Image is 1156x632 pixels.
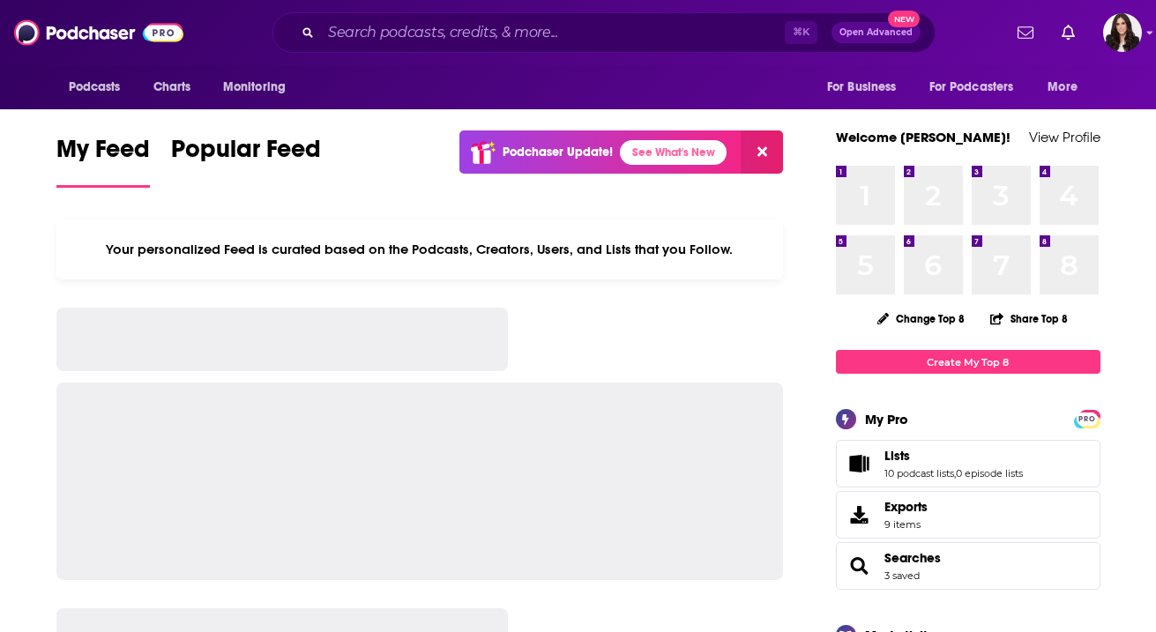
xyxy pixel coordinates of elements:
[1029,129,1100,145] a: View Profile
[14,16,183,49] img: Podchaser - Follow, Share and Rate Podcasts
[836,542,1100,590] span: Searches
[884,467,954,480] a: 10 podcast lists
[836,129,1011,145] a: Welcome [PERSON_NAME]!
[884,499,928,515] span: Exports
[836,491,1100,539] a: Exports
[884,569,920,582] a: 3 saved
[56,71,144,104] button: open menu
[836,350,1100,374] a: Create My Top 8
[1055,18,1082,48] a: Show notifications dropdown
[888,11,920,27] span: New
[1103,13,1142,52] img: User Profile
[272,12,936,53] div: Search podcasts, credits, & more...
[211,71,309,104] button: open menu
[956,467,1023,480] a: 0 episode lists
[171,134,321,175] span: Popular Feed
[321,19,785,47] input: Search podcasts, credits, & more...
[56,219,784,279] div: Your personalized Feed is curated based on the Podcasts, Creators, Users, and Lists that you Follow.
[620,140,727,165] a: See What's New
[785,21,817,44] span: ⌘ K
[884,518,928,531] span: 9 items
[918,71,1040,104] button: open menu
[884,448,910,464] span: Lists
[827,75,897,100] span: For Business
[153,75,191,100] span: Charts
[1048,75,1078,100] span: More
[1103,13,1142,52] span: Logged in as RebeccaShapiro
[989,301,1069,336] button: Share Top 8
[1077,412,1098,425] a: PRO
[954,467,956,480] span: ,
[142,71,202,104] a: Charts
[1035,71,1100,104] button: open menu
[56,134,150,188] a: My Feed
[171,134,321,188] a: Popular Feed
[836,440,1100,487] span: Lists
[867,308,976,330] button: Change Top 8
[842,502,877,527] span: Exports
[865,411,908,428] div: My Pro
[929,75,1014,100] span: For Podcasters
[815,71,919,104] button: open menu
[842,554,877,578] a: Searches
[884,550,941,566] a: Searches
[223,75,286,100] span: Monitoring
[1077,413,1098,426] span: PRO
[839,28,913,37] span: Open Advanced
[503,145,613,160] p: Podchaser Update!
[884,448,1023,464] a: Lists
[56,134,150,175] span: My Feed
[832,22,921,43] button: Open AdvancedNew
[1103,13,1142,52] button: Show profile menu
[842,451,877,476] a: Lists
[69,75,121,100] span: Podcasts
[1011,18,1040,48] a: Show notifications dropdown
